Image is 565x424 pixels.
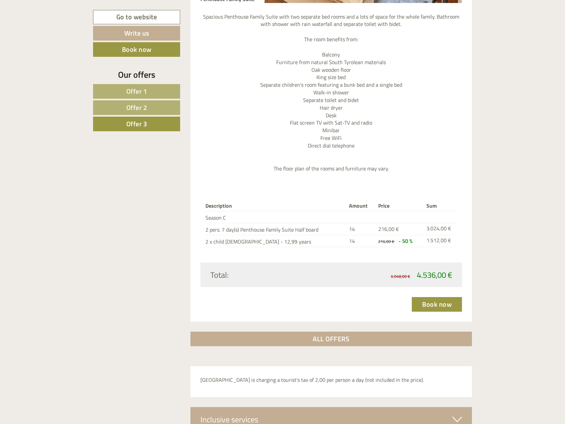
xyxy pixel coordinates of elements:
[205,211,346,223] td: Season C
[205,223,346,235] td: 2 pers. 7 day(s) Penthouse Family Suite Half board
[200,376,462,384] p: [GEOGRAPHIC_DATA] is charging a tourist's tax of 2,00 per person a day (not included in the price).
[93,10,180,24] a: Go to website
[346,223,376,235] td: 14
[346,235,376,247] td: 14
[205,201,346,211] th: Description
[398,237,412,245] span: - 50 %
[378,238,394,245] span: 216,00 €
[412,297,462,312] a: Book now
[126,119,147,129] span: Offer 3
[205,269,331,280] div: Total:
[346,201,376,211] th: Amount
[424,223,457,235] td: 3.024,00 €
[93,68,180,81] div: Our offers
[205,235,346,247] td: 2 x child [DEMOGRAPHIC_DATA] - 12,99 years
[200,13,462,172] p: Spacious Penthouse Family Suite with two separate bed rooms and a lots of space for the whole fam...
[391,273,410,279] span: 6.048,00 €
[93,26,180,41] a: Write us
[376,201,424,211] th: Price
[424,235,457,247] td: 1.512,00 €
[126,86,147,96] span: Offer 1
[126,102,147,113] span: Offer 2
[190,332,472,346] a: ALL OFFERS
[378,225,399,233] span: 216,00 €
[93,42,180,57] a: Book now
[424,201,457,211] th: Sum
[417,269,452,281] span: 4.536,00 €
